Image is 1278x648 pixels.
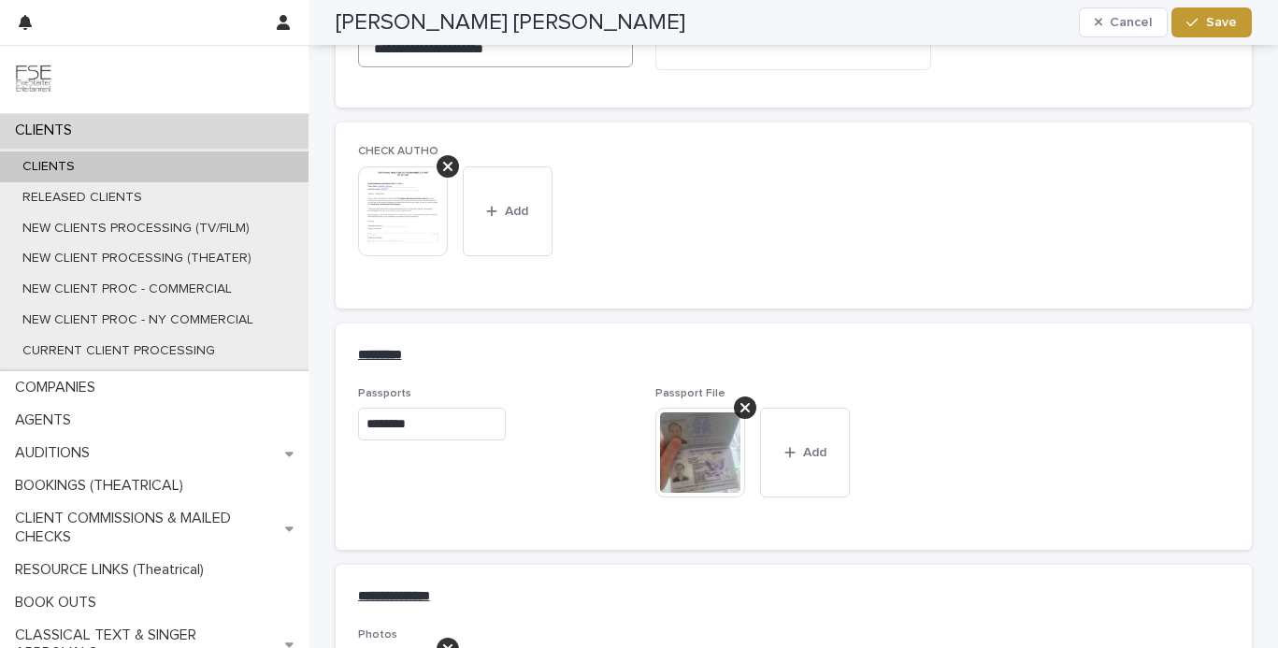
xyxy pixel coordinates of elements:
[7,477,198,495] p: BOOKINGS (THEATRICAL)
[760,408,850,497] button: Add
[7,159,90,175] p: CLIENTS
[7,251,266,266] p: NEW CLIENT PROCESSING (THEATER)
[803,446,826,459] span: Add
[7,190,157,206] p: RELEASED CLIENTS
[7,312,268,328] p: NEW CLIENT PROC - NY COMMERCIAL
[7,411,86,429] p: AGENTS
[7,122,87,139] p: CLIENTS
[7,561,219,579] p: RESOURCE LINKS (Theatrical)
[358,146,438,157] span: CHECK AUTHO
[7,594,111,612] p: BOOK OUTS
[7,510,285,545] p: CLIENT COMMISSIONS & MAILED CHECKS
[655,388,725,399] span: Passport File
[7,343,230,359] p: CURRENT CLIENT PROCESSING
[1110,16,1152,29] span: Cancel
[358,629,397,641] span: Photos
[7,281,247,297] p: NEW CLIENT PROC - COMMERCIAL
[358,388,411,399] span: Passports
[336,9,685,36] h2: [PERSON_NAME] [PERSON_NAME]
[1206,16,1237,29] span: Save
[1079,7,1169,37] button: Cancel
[505,205,528,218] span: Add
[15,61,52,98] img: 9JgRvJ3ETPGCJDhvPVA5
[7,444,105,462] p: AUDITIONS
[7,379,110,396] p: COMPANIES
[7,221,265,237] p: NEW CLIENTS PROCESSING (TV/FILM)
[463,166,553,256] button: Add
[1171,7,1251,37] button: Save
